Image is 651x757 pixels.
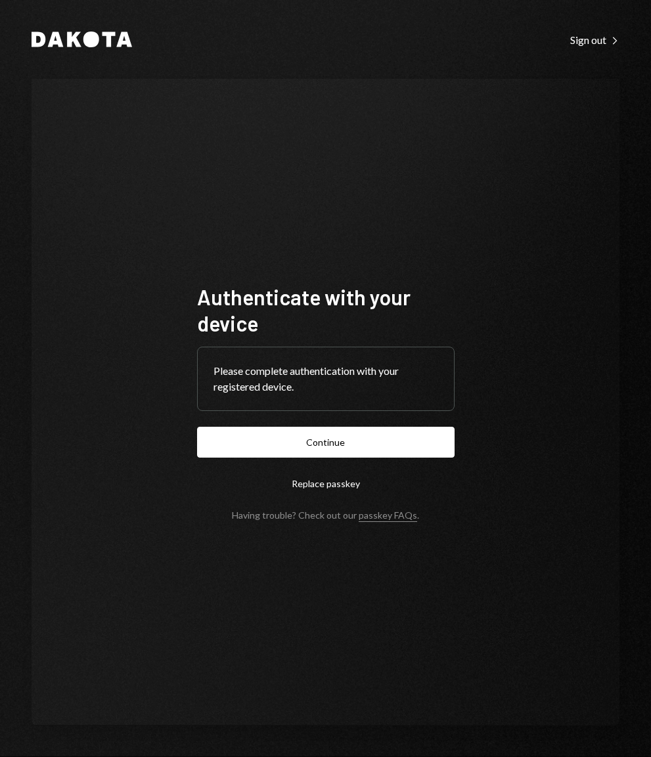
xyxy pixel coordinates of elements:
h1: Authenticate with your device [197,284,455,336]
a: Sign out [570,32,619,47]
button: Continue [197,427,455,458]
div: Having trouble? Check out our . [232,509,419,521]
div: Please complete authentication with your registered device. [213,363,438,395]
a: passkey FAQs [359,509,417,522]
button: Replace passkey [197,468,455,499]
div: Sign out [570,33,619,47]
